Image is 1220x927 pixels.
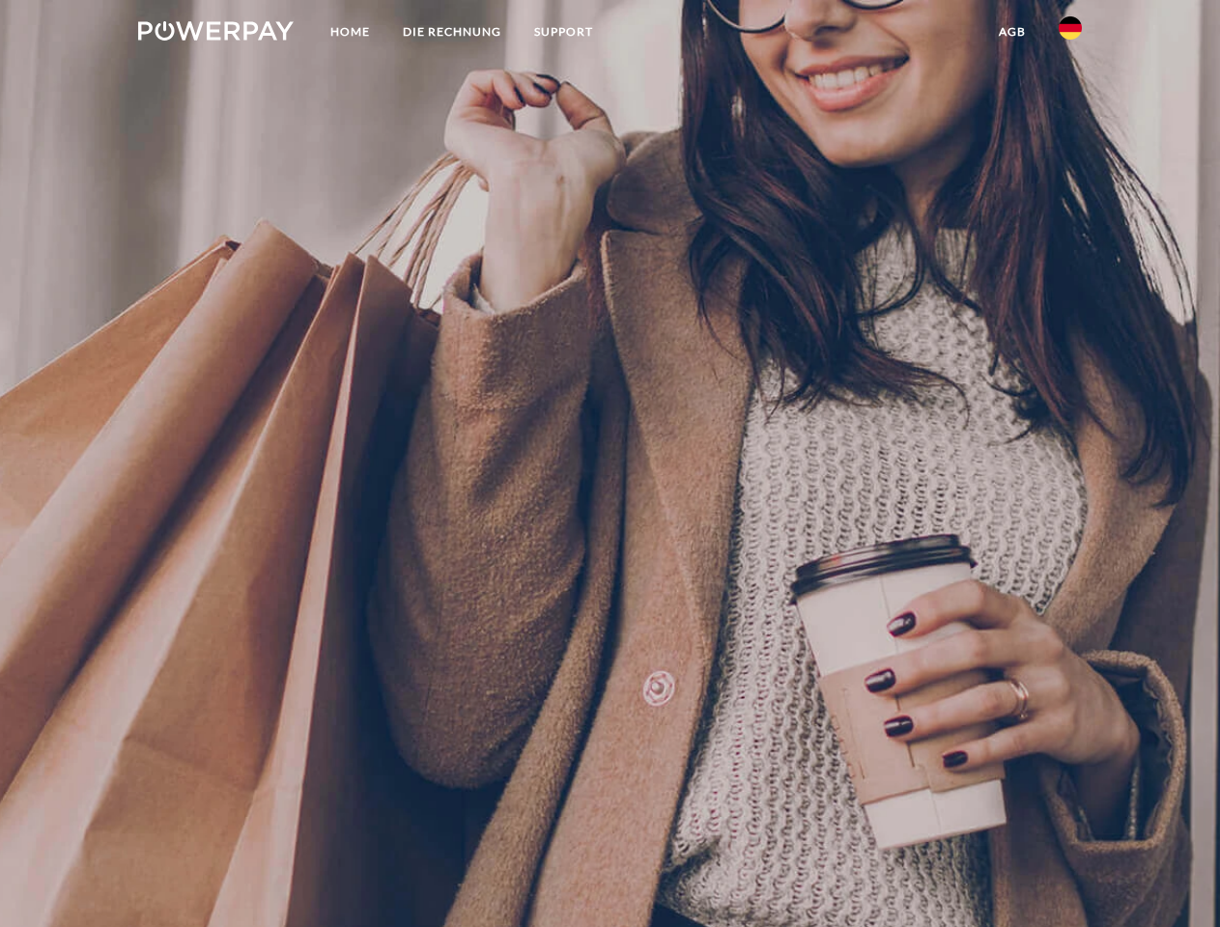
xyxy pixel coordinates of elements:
[1059,16,1082,40] img: de
[138,21,294,41] img: logo-powerpay-white.svg
[518,14,610,49] a: SUPPORT
[386,14,518,49] a: DIE RECHNUNG
[982,14,1042,49] a: agb
[314,14,386,49] a: Home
